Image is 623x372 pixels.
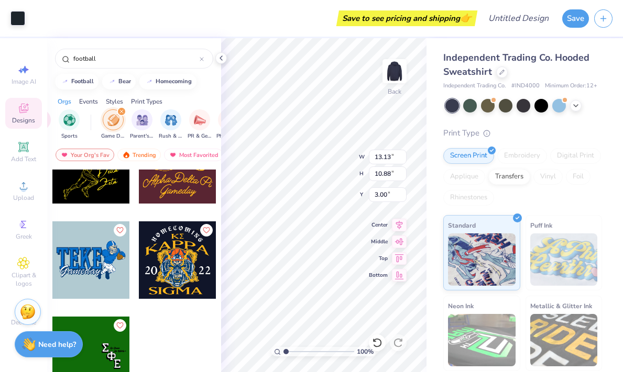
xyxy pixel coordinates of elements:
[443,127,602,139] div: Print Type
[114,224,126,236] button: Like
[61,132,78,140] span: Sports
[188,109,212,140] div: filter for PR & General
[480,8,557,29] input: Untitled Design
[339,10,475,26] div: Save to see pricing and shipping
[369,272,388,279] span: Bottom
[545,82,597,91] span: Minimum Order: 12 +
[106,97,123,106] div: Styles
[216,109,241,140] button: filter button
[169,151,177,159] img: most_fav.gif
[216,109,241,140] div: filter for Philanthropy
[188,132,212,140] span: PR & General
[443,51,589,78] span: Independent Trading Co. Hooded Sweatshirt
[13,194,34,202] span: Upload
[145,78,154,85] img: trend_line.gif
[369,255,388,262] span: Top
[60,151,69,159] img: most_fav.gif
[530,233,598,286] img: Puff Ink
[530,300,592,311] span: Metallic & Glitter Ink
[357,347,374,356] span: 100 %
[139,74,196,89] button: homecoming
[497,148,547,164] div: Embroidery
[11,155,36,163] span: Add Text
[118,78,131,84] div: bear
[63,114,75,126] img: Sports Image
[56,149,114,161] div: Your Org's Fav
[165,114,177,126] img: Rush & Bid Image
[448,314,516,366] img: Neon Ink
[16,232,32,241] span: Greek
[101,132,125,140] span: Game Day
[562,9,589,28] button: Save
[448,300,474,311] span: Neon Ink
[117,149,161,161] div: Trending
[79,97,98,106] div: Events
[188,109,212,140] button: filter button
[194,114,206,126] img: PR & General Image
[136,114,148,126] img: Parent's Weekend Image
[156,78,192,84] div: homecoming
[460,12,472,24] span: 👉
[130,132,154,140] span: Parent's Weekend
[443,190,494,206] div: Rhinestones
[59,109,80,140] button: filter button
[443,148,494,164] div: Screen Print
[12,116,35,125] span: Designs
[101,109,125,140] button: filter button
[102,74,136,89] button: bear
[12,77,36,86] span: Image AI
[164,149,223,161] div: Most Favorited
[369,221,388,229] span: Center
[130,109,154,140] button: filter button
[61,78,69,85] img: trend_line.gif
[488,169,530,185] div: Transfers
[108,78,116,85] img: trend_line.gif
[59,109,80,140] div: filter for Sports
[72,53,200,64] input: Try "Alpha"
[11,318,36,326] span: Decorate
[200,224,213,236] button: Like
[114,319,126,332] button: Like
[369,238,388,245] span: Middle
[443,82,506,91] span: Independent Trading Co.
[448,233,516,286] img: Standard
[71,78,94,84] div: football
[5,271,42,288] span: Clipart & logos
[131,97,162,106] div: Print Types
[130,109,154,140] div: filter for Parent's Weekend
[55,74,99,89] button: football
[159,132,183,140] span: Rush & Bid
[101,109,125,140] div: filter for Game Day
[38,340,76,350] strong: Need help?
[550,148,601,164] div: Digital Print
[159,109,183,140] button: filter button
[388,87,401,96] div: Back
[384,61,405,82] img: Back
[530,220,552,231] span: Puff Ink
[511,82,540,91] span: # IND4000
[216,132,241,140] span: Philanthropy
[122,151,130,159] img: trending.gif
[533,169,563,185] div: Vinyl
[530,314,598,366] img: Metallic & Glitter Ink
[58,97,71,106] div: Orgs
[159,109,183,140] div: filter for Rush & Bid
[566,169,591,185] div: Foil
[107,114,119,126] img: Game Day Image
[448,220,476,231] span: Standard
[443,169,485,185] div: Applique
